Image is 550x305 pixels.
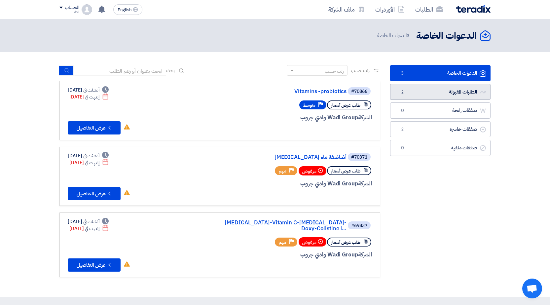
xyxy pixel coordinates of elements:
[331,168,360,174] span: طلب عرض أسعار
[323,2,370,17] a: ملف الشركة
[213,179,372,188] div: Wadi Group وادي جروب
[166,67,175,74] span: بحث
[213,113,372,122] div: Wadi Group وادي جروب
[325,68,344,75] div: رتب حسب
[68,121,121,134] button: عرض التفاصيل
[351,223,367,228] div: #69837
[65,5,79,11] div: الحساب
[214,89,347,95] a: Vitamins -probiotics
[213,250,372,259] div: Wadi Group وادي جروب
[59,10,79,14] div: Avi
[69,225,109,232] div: [DATE]
[398,89,406,95] span: 2
[377,32,411,39] span: الدعوات الخاصة
[351,89,367,94] div: #70866
[351,155,367,160] div: #70371
[68,218,109,225] div: [DATE]
[416,29,477,42] h2: الدعوات الخاصة
[279,168,286,174] span: مهم
[522,279,542,298] a: Open chat
[85,225,99,232] span: إنتهت في
[351,67,370,74] span: رتب حسب
[390,84,491,100] a: الطلبات المقبولة2
[331,102,360,108] span: طلب عرض أسعار
[390,65,491,81] a: الدعوات الخاصة3
[331,239,360,246] span: طلب عرض أسعار
[83,152,99,159] span: أنشئت في
[398,126,406,133] span: 2
[299,237,326,247] div: مرفوض
[390,121,491,137] a: صفقات خاسرة2
[85,94,99,100] span: إنتهت في
[214,220,347,232] a: [MEDICAL_DATA]-Vitamin C-[MEDICAL_DATA]-Doxy-Colistine ا...
[358,179,372,188] span: الشركة
[113,4,142,15] button: English
[390,102,491,119] a: صفقات رابحة0
[398,145,406,151] span: 0
[69,159,109,166] div: [DATE]
[68,152,109,159] div: [DATE]
[279,239,286,246] span: مهم
[299,166,326,175] div: مرفوض
[214,154,347,160] a: [MEDICAL_DATA] أضاضفة ماء
[74,66,166,76] input: ابحث بعنوان أو رقم الطلب
[358,250,372,259] span: الشركة
[68,258,121,272] button: عرض التفاصيل
[456,5,491,13] img: Teradix logo
[407,32,410,39] span: 3
[358,113,372,122] span: الشركة
[410,2,448,17] a: الطلبات
[85,159,99,166] span: إنتهت في
[69,94,109,100] div: [DATE]
[68,187,121,200] button: عرض التفاصيل
[83,87,99,94] span: أنشئت في
[398,107,406,114] span: 0
[370,2,410,17] a: الأوردرات
[118,8,131,12] span: English
[390,140,491,156] a: صفقات ملغية0
[83,218,99,225] span: أنشئت في
[303,102,315,108] span: متوسط
[398,70,406,77] span: 3
[68,87,109,94] div: [DATE]
[82,4,92,15] img: profile_test.png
